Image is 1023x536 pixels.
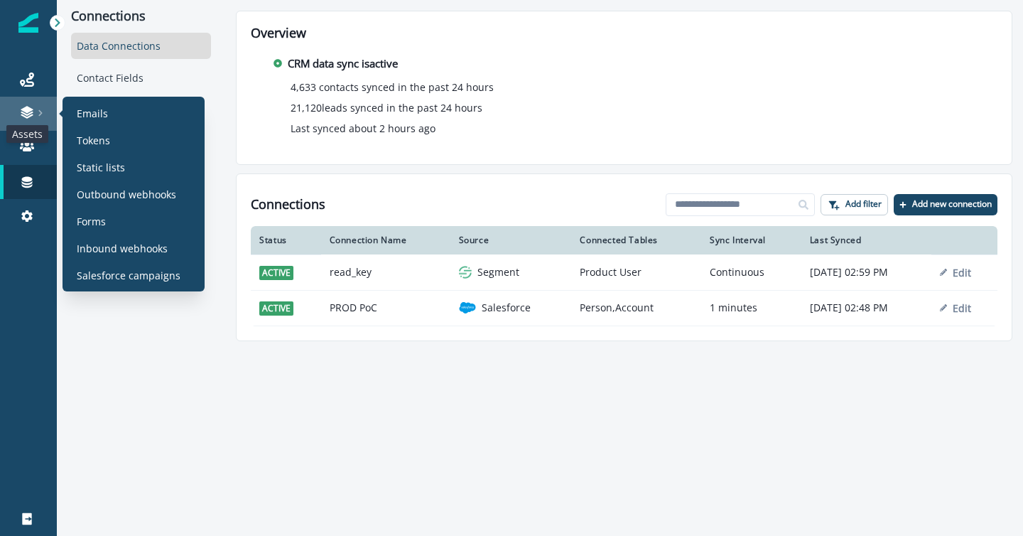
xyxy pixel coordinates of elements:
button: Add filter [821,194,888,215]
a: Static lists [68,156,199,178]
p: Forms [77,214,106,229]
p: Tokens [77,133,110,148]
img: segment [459,266,472,279]
div: Contact Fields [71,65,211,91]
div: Connection Name [330,235,442,246]
button: Edit [940,301,971,315]
p: [DATE] 02:59 PM [810,265,923,279]
p: Add new connection [912,199,992,209]
p: Outbound webhooks [77,187,176,202]
div: Data Connections [71,33,211,59]
a: activeread_keysegmentSegmentProduct UserContinuous[DATE] 02:59 PMEdit [251,254,997,290]
td: read_key [321,254,450,290]
p: Salesforce [482,301,531,315]
td: Person,Account [571,290,701,326]
p: Edit [953,301,971,315]
td: Product User [571,254,701,290]
div: Status [259,235,312,246]
a: Forms [68,210,199,232]
p: Edit [953,266,971,279]
p: Inbound webhooks [77,241,168,256]
p: Last synced about 2 hours ago [291,121,435,136]
div: Connected Tables [580,235,693,246]
a: Tokens [68,129,199,151]
p: CRM data sync is active [288,55,398,72]
a: Salesforce campaigns [68,264,199,286]
td: 1 minutes [701,290,801,326]
td: PROD PoC [321,290,450,326]
img: Inflection [18,13,38,33]
p: Salesforce campaigns [77,268,180,283]
p: Connections [71,9,211,24]
p: Static lists [77,160,125,175]
span: active [259,266,293,280]
div: Source [459,235,563,246]
p: Add filter [845,199,882,209]
div: Last Synced [810,235,923,246]
h1: Connections [251,197,325,213]
button: Add new connection [894,194,997,215]
a: Emails [68,102,199,124]
p: Emails [77,106,108,121]
span: active [259,301,293,316]
p: 21,120 leads synced in the past 24 hours [291,100,482,115]
p: 4,633 contacts synced in the past 24 hours [291,80,494,95]
div: Sync Interval [710,235,793,246]
a: Outbound webhooks [68,183,199,205]
a: Inbound webhooks [68,237,199,259]
p: Segment [477,265,519,279]
a: activePROD PoCsalesforceSalesforcePerson,Account1 minutes[DATE] 02:48 PMEdit [251,290,997,326]
td: Continuous [701,254,801,290]
button: Edit [940,266,971,279]
h2: Overview [251,26,997,41]
img: salesforce [459,299,476,316]
p: [DATE] 02:48 PM [810,301,923,315]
